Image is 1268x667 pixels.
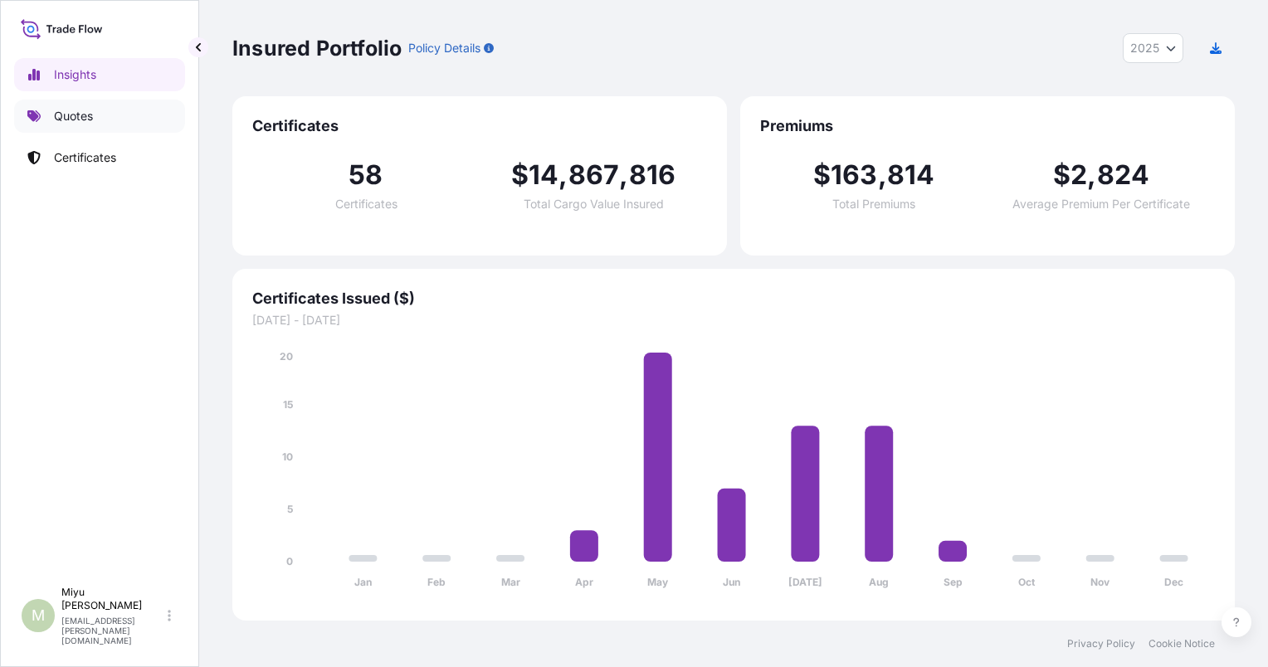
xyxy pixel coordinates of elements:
p: [EMAIL_ADDRESS][PERSON_NAME][DOMAIN_NAME] [61,616,164,645]
a: Privacy Policy [1067,637,1135,650]
a: Insights [14,58,185,91]
p: Quotes [54,108,93,124]
span: $ [1053,162,1070,188]
tspan: Apr [575,576,593,588]
span: Total Premiums [832,198,915,210]
span: $ [813,162,831,188]
a: Quotes [14,100,185,133]
span: Certificates [252,116,707,136]
p: Miyu [PERSON_NAME] [61,586,164,612]
span: 163 [831,162,878,188]
span: , [878,162,887,188]
span: , [619,162,628,188]
p: Certificates [54,149,116,166]
span: Certificates [335,198,397,210]
span: Certificates Issued ($) [252,289,1215,309]
span: M [32,607,45,624]
span: Total Cargo Value Insured [524,198,664,210]
span: [DATE] - [DATE] [252,312,1215,329]
tspan: Sep [944,576,963,588]
span: 814 [887,162,935,188]
span: 2 [1070,162,1087,188]
tspan: Mar [501,576,520,588]
span: Premiums [760,116,1215,136]
span: 816 [629,162,676,188]
span: , [558,162,568,188]
tspan: Feb [427,576,446,588]
tspan: Dec [1164,576,1183,588]
span: , [1087,162,1096,188]
tspan: 5 [287,503,293,515]
p: Policy Details [408,40,480,56]
tspan: 10 [282,450,293,463]
tspan: Jan [354,576,372,588]
p: Insights [54,66,96,83]
tspan: 15 [283,398,293,411]
span: 2025 [1130,40,1159,56]
tspan: Oct [1018,576,1036,588]
tspan: 0 [286,555,293,567]
p: Insured Portfolio [232,35,402,61]
span: $ [511,162,529,188]
span: 867 [568,162,620,188]
tspan: May [647,576,669,588]
span: Average Premium Per Certificate [1012,198,1190,210]
tspan: Jun [723,576,740,588]
tspan: Nov [1090,576,1110,588]
tspan: [DATE] [788,576,822,588]
span: 58 [349,162,383,188]
button: Year Selector [1123,33,1183,63]
span: 824 [1097,162,1150,188]
tspan: Aug [869,576,889,588]
a: Cookie Notice [1149,637,1215,650]
a: Certificates [14,141,185,174]
span: 14 [529,162,558,188]
tspan: 20 [280,350,293,363]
